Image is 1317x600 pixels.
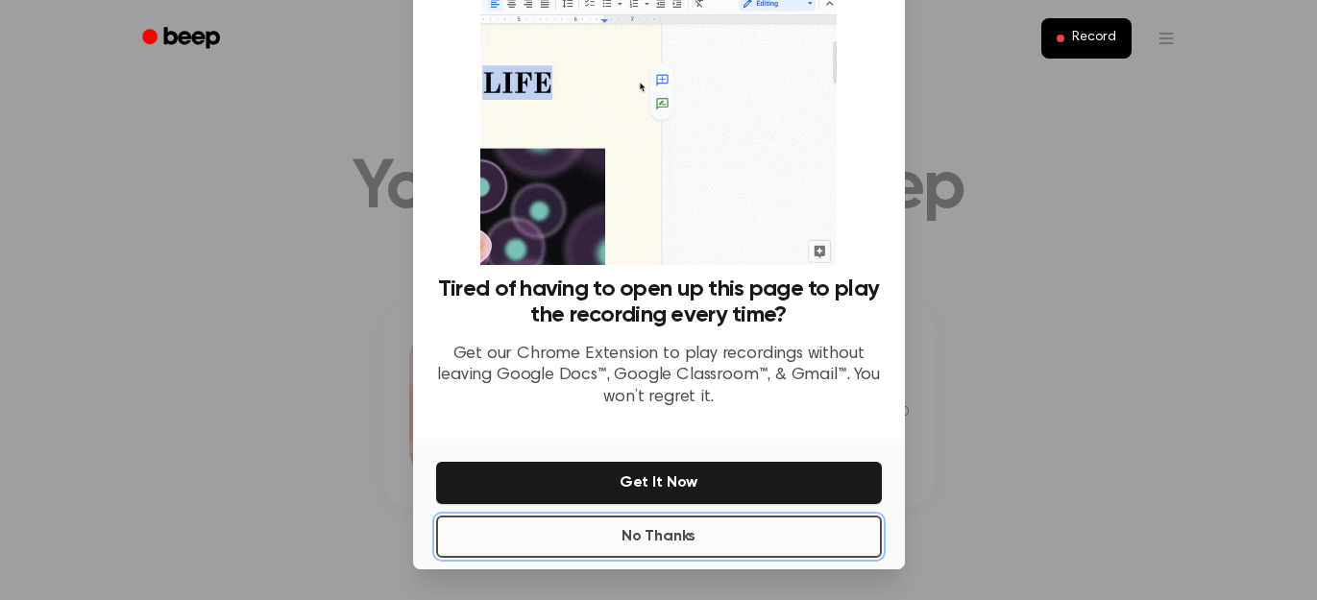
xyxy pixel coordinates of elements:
[436,276,882,328] h3: Tired of having to open up this page to play the recording every time?
[1143,15,1189,61] button: Open menu
[436,344,882,409] p: Get our Chrome Extension to play recordings without leaving Google Docs™, Google Classroom™, & Gm...
[129,20,237,58] a: Beep
[436,462,882,504] button: Get It Now
[1072,30,1115,47] span: Record
[1041,18,1131,59] button: Record
[436,516,882,558] button: No Thanks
